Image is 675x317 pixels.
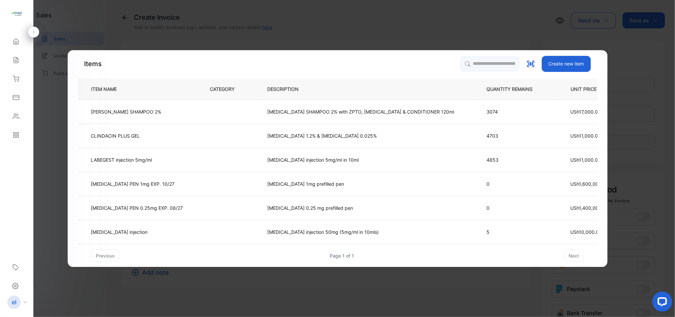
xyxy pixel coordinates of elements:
div: Page 1 of 1 [330,252,354,259]
p: [MEDICAL_DATA] injection [91,228,147,235]
p: [MEDICAL_DATA] injection 5mg/ml in 10ml [267,156,359,163]
p: LABEGEST injection 5mg/ml [91,156,152,163]
p: 4703 [486,132,543,139]
span: USh1,600,000.00 [570,181,609,187]
p: [MEDICAL_DATA] PEN 1mg EXP. 10/27 [91,180,175,187]
p: UNIT PRICE [565,86,625,93]
p: 0 [486,180,543,187]
p: [PERSON_NAME] SHAMPOO 2% [91,108,161,115]
span: USh10,000.00 [570,229,602,235]
span: USh11,000.00 [570,133,601,139]
p: 5 [486,228,543,235]
p: [MEDICAL_DATA] injection 50mg (5mg/ml in 10mls) [267,228,379,235]
p: 3074 [486,108,543,115]
p: DESCRIPTION [267,86,309,93]
p: el [12,298,16,307]
p: [MEDICAL_DATA] 0.25 mg prefilled pen [267,204,353,211]
p: QUANTITY REMAINS [486,86,543,93]
p: CATEGORY [210,86,245,93]
span: USh11,000.00 [570,157,601,163]
span: USh1,400,000.00 [570,205,609,211]
p: [MEDICAL_DATA] 1.2% & [MEDICAL_DATA] 0.025% [267,132,377,139]
p: [MEDICAL_DATA] 1mg prefilled pen [267,180,344,187]
p: ITEM NAME [88,86,127,93]
p: [MEDICAL_DATA] SHAMPOO 2% with ZPTO, [MEDICAL_DATA] & CONDITIONER 120ml [267,108,454,115]
p: CLINDACIN PLUS GEL [91,132,140,139]
img: logo [12,9,22,19]
button: Create new item [542,56,591,72]
p: Items [84,59,102,69]
iframe: LiveChat chat widget [647,289,675,317]
button: next [564,250,584,262]
span: USh17,000.00 [570,109,601,115]
p: 0 [486,204,543,211]
p: 4853 [486,156,543,163]
button: previous [91,250,120,262]
p: [MEDICAL_DATA] PEN 0.25mg EXP. 08/27 [91,204,183,211]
